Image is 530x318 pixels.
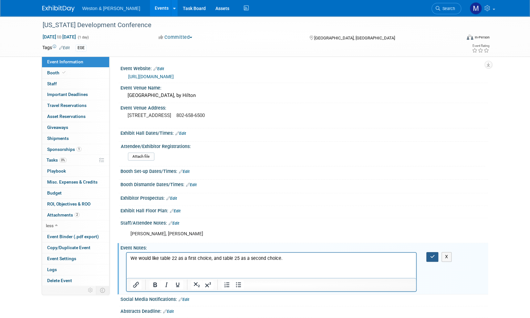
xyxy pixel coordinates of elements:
[42,210,109,220] a: Attachments2
[47,70,67,75] span: Booth
[166,196,177,201] a: Edit
[42,5,75,12] img: ExhibitDay
[169,221,179,226] a: Edit
[120,306,488,315] div: Abstracts Deadline:
[120,243,488,251] div: Event Notes:
[161,280,172,289] button: Italic
[47,81,57,86] span: Staff
[59,158,67,163] span: 0%
[47,136,69,141] span: Shipments
[203,280,213,289] button: Superscript
[47,125,68,130] span: Giveaways
[47,92,88,97] span: Important Deadlines
[42,144,109,155] a: Sponsorships1
[120,128,488,137] div: Exhibit Hall Dates/Times:
[42,68,109,78] a: Booth
[47,278,72,283] span: Delete Event
[42,199,109,209] a: ROI, Objectives & ROO
[440,6,455,11] span: Search
[62,71,66,74] i: Booth reservation complete
[42,133,109,144] a: Shipments
[47,201,90,207] span: ROI, Objectives & ROO
[47,190,62,196] span: Budget
[42,231,109,242] a: Event Binder (.pdf export)
[47,179,98,185] span: Misc. Expenses & Credits
[42,275,109,286] a: Delete Event
[47,212,79,217] span: Attachments
[42,253,109,264] a: Event Settings
[423,34,490,43] div: Event Format
[42,177,109,187] a: Misc. Expenses & Credits
[153,67,164,71] a: Edit
[46,223,54,228] span: less
[77,147,81,152] span: 1
[47,59,83,64] span: Event Information
[156,34,195,41] button: Committed
[191,280,202,289] button: Subscript
[120,180,488,188] div: Booth Dismantle Dates/Times:
[42,89,109,100] a: Important Deadlines
[179,297,189,302] a: Edit
[126,228,417,240] div: [PERSON_NAME], [PERSON_NAME]
[120,64,488,72] div: Event Website:
[125,90,483,101] div: [GEOGRAPHIC_DATA], by Hilton
[222,280,233,289] button: Numbered list
[470,2,482,15] img: Mary Ann Trujillo
[47,234,99,239] span: Event Binder (.pdf export)
[120,103,488,111] div: Event Venue Address:
[47,245,90,250] span: Copy/Duplicate Event
[42,242,109,253] a: Copy/Duplicate Event
[47,267,57,272] span: Logs
[121,142,485,150] div: Attendee/Exhibitor Registrations:
[40,19,452,31] div: [US_STATE] Development Conference
[47,114,86,119] span: Asset Reservations
[128,74,174,79] a: [URL][DOMAIN_NAME]
[42,220,109,231] a: less
[47,103,87,108] span: Travel Reservations
[96,286,109,294] td: Toggle Event Tabs
[47,147,81,152] span: Sponsorships
[472,44,489,48] div: Event Rating
[163,309,174,314] a: Edit
[474,35,489,40] div: In-Person
[179,169,190,174] a: Edit
[120,294,488,303] div: Social Media Notifications:
[42,79,109,89] a: Staff
[120,218,488,227] div: Staff/Attendee Notes:
[233,280,244,289] button: Bullet list
[442,252,452,261] button: X
[47,256,76,261] span: Event Settings
[47,168,66,174] span: Playbook
[150,280,161,289] button: Bold
[120,166,488,175] div: Booth Set-up Dates/Times:
[120,206,488,214] div: Exhibit Hall Floor Plan:
[170,209,181,213] a: Edit
[130,280,141,289] button: Insert/edit link
[42,111,109,122] a: Asset Reservations
[85,286,96,294] td: Personalize Event Tab Strip
[42,122,109,133] a: Giveaways
[42,44,70,52] td: Tags
[120,193,488,202] div: Exhibitor Prospectus:
[127,253,416,278] iframe: Rich Text Area
[42,100,109,111] a: Travel Reservations
[42,188,109,198] a: Budget
[76,45,87,51] div: EGE
[120,83,488,91] div: Event Venue Name:
[431,3,461,14] a: Search
[59,46,70,50] a: Edit
[47,157,67,163] span: Tasks
[128,112,266,118] pre: [STREET_ADDRESS] 802-658-6500
[77,35,89,39] span: (1 day)
[42,34,76,40] span: [DATE] [DATE]
[82,6,140,11] span: Weston & [PERSON_NAME]
[314,36,395,40] span: [GEOGRAPHIC_DATA], [GEOGRAPHIC_DATA]
[175,131,186,136] a: Edit
[42,264,109,275] a: Logs
[467,35,473,40] img: Format-Inperson.png
[42,155,109,165] a: Tasks0%
[56,34,62,39] span: to
[172,280,183,289] button: Underline
[186,183,197,187] a: Edit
